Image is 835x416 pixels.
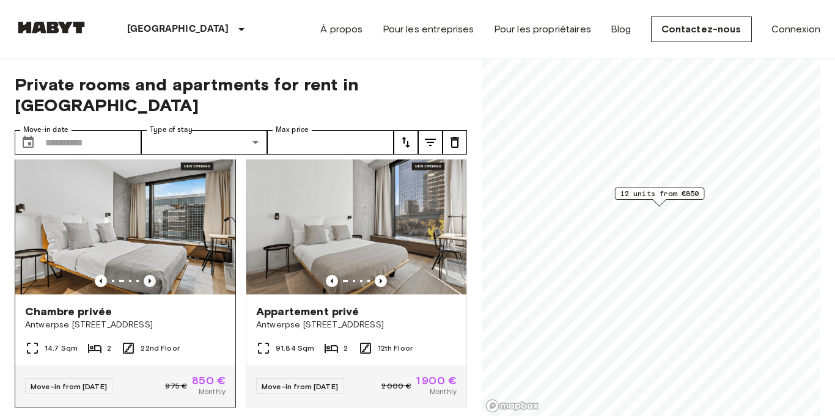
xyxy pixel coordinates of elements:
[25,304,112,319] span: Chambre privée
[494,22,591,37] a: Pour les propriétaires
[150,125,193,135] label: Type of stay
[192,375,226,386] span: 850 €
[15,74,467,115] span: Private rooms and apartments for rent in [GEOGRAPHIC_DATA]
[394,130,418,155] button: tune
[256,304,359,319] span: Appartement privé
[378,343,413,354] span: 12th Floor
[276,343,314,354] span: 91.84 Sqm
[16,130,40,155] button: Choose date
[276,125,309,135] label: Max price
[15,148,235,294] img: Marketing picture of unit BE-23-003-090-002
[326,275,338,287] button: Previous image
[416,375,457,386] span: 1 900 €
[485,399,539,413] a: Mapbox logo
[15,21,88,34] img: Habyt
[45,343,78,354] span: 14.7 Sqm
[127,22,229,37] p: [GEOGRAPHIC_DATA]
[418,130,443,155] button: tune
[615,188,705,206] div: Map marker
[430,386,457,397] span: Monthly
[443,130,467,155] button: tune
[262,382,338,391] span: Move-in from [DATE]
[246,147,467,407] a: Marketing picture of unit BE-23-003-045-001Previous imagePrevious imageAppartement privéAntwerpse...
[246,148,466,294] img: Marketing picture of unit BE-23-003-045-001
[771,22,820,37] a: Connexion
[256,319,457,331] span: Antwerpse [STREET_ADDRESS]
[144,275,156,287] button: Previous image
[375,275,387,287] button: Previous image
[611,22,631,37] a: Blog
[165,381,187,392] span: 975 €
[381,381,411,392] span: 2 000 €
[651,16,752,42] a: Contactez-nous
[141,343,180,354] span: 22nd Floor
[199,386,226,397] span: Monthly
[344,343,348,354] span: 2
[31,382,107,391] span: Move-in from [DATE]
[620,188,699,199] span: 12 units from €850
[25,319,226,331] span: Antwerpse [STREET_ADDRESS]
[383,22,474,37] a: Pour les entreprises
[15,147,236,407] a: Previous imagePrevious imageChambre privéeAntwerpse [STREET_ADDRESS]14.7 Sqm222nd FloorMove-in fr...
[23,125,68,135] label: Move-in date
[107,343,111,354] span: 2
[320,22,362,37] a: À propos
[95,275,107,287] button: Previous image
